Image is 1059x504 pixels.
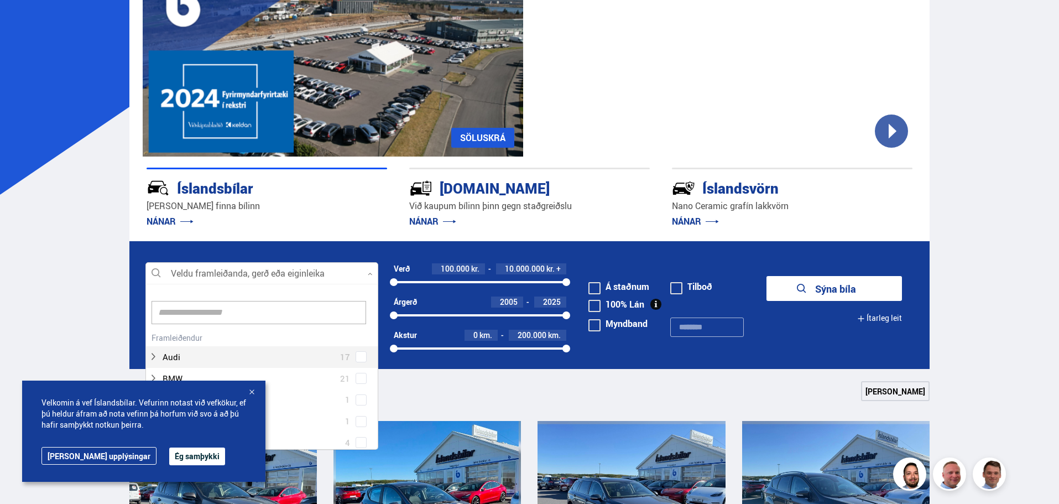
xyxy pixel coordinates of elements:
[409,200,650,212] p: Við kaupum bílinn þinn gegn staðgreiðslu
[41,447,156,465] a: [PERSON_NAME] upplýsingar
[147,176,170,200] img: JRvxyua_JYH6wB4c.svg
[518,330,546,340] span: 200.000
[147,215,194,227] a: NÁNAR
[409,215,456,227] a: NÁNAR
[409,178,611,197] div: [DOMAIN_NAME]
[394,264,410,273] div: Verð
[556,264,561,273] span: +
[588,319,648,328] label: Myndband
[451,128,514,148] a: SÖLUSKRÁ
[548,331,561,340] span: km.
[41,397,246,430] span: Velkomin á vef Íslandsbílar. Vefurinn notast við vefkökur, ef þú heldur áfram að nota vefinn þá h...
[588,300,644,309] label: 100% Lán
[672,215,719,227] a: NÁNAR
[147,200,387,212] p: [PERSON_NAME] finna bílinn
[672,200,912,212] p: Nano Ceramic grafín lakkvörn
[543,297,561,307] span: 2025
[473,330,478,340] span: 0
[441,263,469,274] span: 100.000
[588,282,649,291] label: Á staðnum
[857,306,902,331] button: Ítarleg leit
[345,392,350,408] span: 1
[974,459,1008,492] img: FbJEzSuNWCJXmdc-.webp
[394,298,417,306] div: Árgerð
[672,178,873,197] div: Íslandsvörn
[345,413,350,429] span: 1
[394,331,417,340] div: Akstur
[9,4,42,38] button: Opna LiveChat spjallviðmót
[861,381,930,401] a: [PERSON_NAME]
[340,371,350,387] span: 21
[546,264,555,273] span: kr.
[500,297,518,307] span: 2005
[672,176,695,200] img: -Svtn6bYgwAsiwNX.svg
[471,264,479,273] span: kr.
[340,349,350,365] span: 17
[169,448,225,465] button: Ég samþykki
[935,459,968,492] img: siFngHWaQ9KaOqBr.png
[479,331,492,340] span: km.
[766,276,902,301] button: Sýna bíla
[147,178,348,197] div: Íslandsbílar
[345,435,350,451] span: 4
[670,282,712,291] label: Tilboð
[409,176,432,200] img: tr5P-W3DuiFaO7aO.svg
[505,263,545,274] span: 10.000.000
[895,459,928,492] img: nhp88E3Fdnt1Opn2.png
